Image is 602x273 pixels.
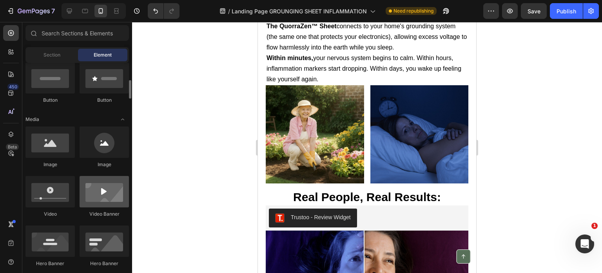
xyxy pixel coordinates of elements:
div: Video Banner [80,211,129,218]
span: Media [25,116,39,123]
div: Image [25,161,75,168]
div: Button [80,97,129,104]
span: Section [44,51,60,59]
input: Search Sections & Elements [25,25,129,41]
span: / [228,7,230,15]
div: Image [80,161,129,168]
span: Landing Page GROUNGING SHEET INFLAMMATION [232,7,367,15]
div: 450 [7,84,19,90]
div: Undo/Redo [148,3,180,19]
iframe: Intercom live chat [575,235,594,253]
span: Toggle open [116,113,129,126]
span: Save [528,8,540,15]
div: Publish [557,7,576,15]
iframe: Design area [258,22,476,273]
div: Hero Banner [80,260,129,267]
span: 1 [591,223,598,229]
button: 7 [3,3,58,19]
div: Button [25,97,75,104]
button: Publish [550,3,583,19]
p: 7 [51,6,55,16]
div: Hero Banner [25,260,75,267]
button: Save [521,3,547,19]
span: Need republishing [393,7,433,15]
span: Element [94,51,112,59]
div: Beta [6,144,19,150]
div: Video [25,211,75,218]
